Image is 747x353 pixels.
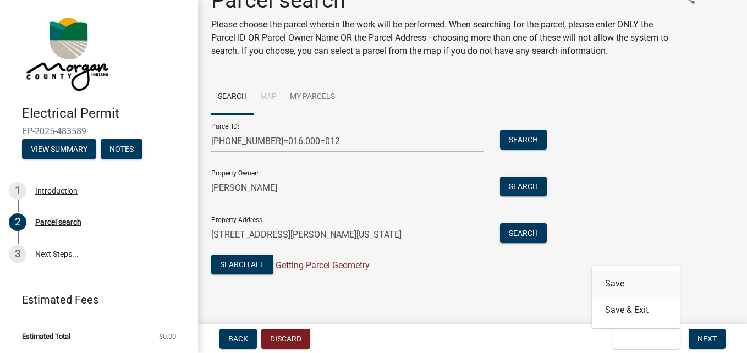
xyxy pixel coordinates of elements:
span: Next [697,334,717,343]
h4: Electrical Permit [22,106,189,122]
wm-modal-confirm: Summary [22,145,96,154]
div: 2 [9,213,26,231]
button: Search [500,176,547,196]
button: Search [500,223,547,243]
button: Save & Exit [613,329,680,349]
div: Introduction [35,187,78,195]
a: My Parcels [283,80,342,115]
span: Back [228,334,248,343]
button: Search All [211,255,273,274]
button: Next [689,329,726,349]
img: Morgan County, Indiana [22,12,111,94]
div: Save & Exit [592,266,680,328]
span: $0.00 [159,333,176,340]
span: EP-2025-483589 [22,126,176,136]
button: Discard [261,329,310,349]
a: Search [211,80,254,115]
button: Save & Exit [592,297,680,323]
wm-modal-confirm: Notes [101,145,142,154]
div: Parcel search [35,218,81,226]
button: Back [219,329,257,349]
span: Getting Parcel Geometry [273,260,370,271]
a: Estimated Fees [9,289,180,311]
span: Save & Exit [622,334,664,343]
button: Save [592,271,680,297]
span: Estimated Total [22,333,70,340]
button: Search [500,130,547,150]
div: 1 [9,182,26,200]
p: Please choose the parcel wherein the work will be performed. When searching for the parcel, pleas... [211,18,674,58]
div: 3 [9,245,26,263]
button: View Summary [22,139,96,159]
button: Notes [101,139,142,159]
